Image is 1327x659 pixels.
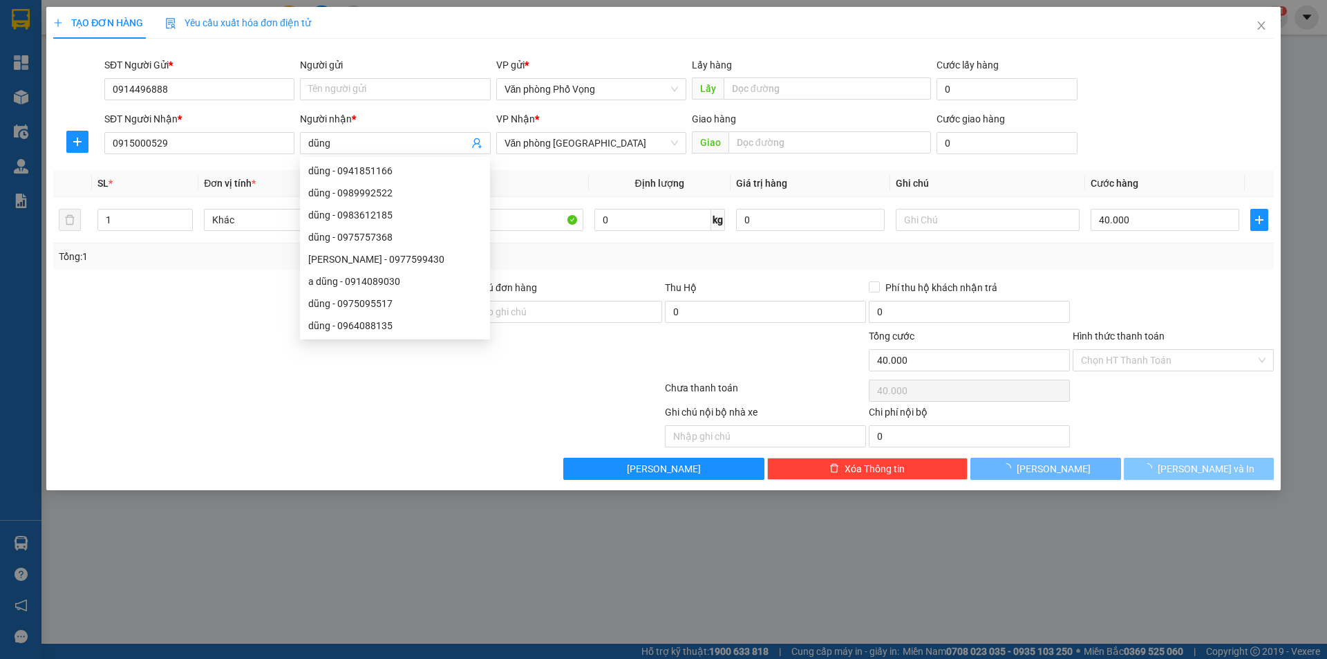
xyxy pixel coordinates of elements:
[53,17,143,28] span: TẠO ĐƠN HÀNG
[300,160,490,182] div: dũng - 0941851166
[937,132,1077,154] input: Cước giao hàng
[165,18,176,29] img: icon
[890,170,1085,197] th: Ghi chú
[937,113,1005,124] label: Cước giao hàng
[505,79,678,100] span: Văn phòng Phố Vọng
[665,425,866,447] input: Nhập ghi chú
[1250,209,1268,231] button: plus
[59,209,81,231] button: delete
[308,274,482,289] div: a dũng - 0914089030
[308,163,482,178] div: dũng - 0941851166
[505,133,678,154] span: Văn phòng Ninh Bình
[1091,178,1138,189] span: Cước hàng
[471,138,482,149] span: user-add
[104,111,294,127] div: SĐT Người Nhận
[728,131,931,154] input: Dọc đường
[880,280,1003,295] span: Phí thu hộ khách nhận trả
[308,230,482,245] div: dũng - 0975757368
[1142,463,1158,473] span: loading
[97,178,109,189] span: SL
[1256,20,1267,31] span: close
[1017,461,1091,476] span: [PERSON_NAME]
[970,458,1120,480] button: [PERSON_NAME]
[937,59,999,71] label: Cước lấy hàng
[66,131,88,153] button: plus
[896,209,1080,231] input: Ghi Chú
[53,18,63,28] span: plus
[308,318,482,333] div: dũng - 0964088135
[1158,461,1254,476] span: [PERSON_NAME] và In
[204,178,256,189] span: Đơn vị tính
[1124,458,1274,480] button: [PERSON_NAME] và In
[496,57,686,73] div: VP gửi
[692,131,728,154] span: Giao
[1073,331,1165,342] label: Hình thức thanh toán
[1251,214,1268,225] span: plus
[665,405,866,425] div: Ghi chú nội bộ nhà xe
[692,113,736,124] span: Giao hàng
[845,461,905,476] span: Xóa Thông tin
[724,77,931,100] input: Dọc đường
[665,282,697,293] span: Thu Hộ
[165,17,311,28] span: Yêu cầu xuất hóa đơn điện tử
[1001,463,1017,473] span: loading
[300,204,490,226] div: dũng - 0983612185
[736,178,787,189] span: Giá trị hàng
[829,463,839,474] span: delete
[308,296,482,311] div: dũng - 0975095517
[300,226,490,248] div: dũng - 0975757368
[308,185,482,201] div: dũng - 0989992522
[300,248,490,270] div: quang dũng - 0977599430
[869,405,1070,425] div: Chi phí nội bộ
[59,249,512,264] div: Tổng: 1
[869,331,914,342] span: Tổng cước
[212,210,379,230] span: Khác
[461,282,537,293] label: Ghi chú đơn hàng
[692,59,732,71] span: Lấy hàng
[663,380,867,405] div: Chưa thanh toán
[399,209,583,231] input: VD: Bàn, Ghế
[767,458,968,480] button: deleteXóa Thông tin
[300,57,490,73] div: Người gửi
[308,252,482,267] div: [PERSON_NAME] - 0977599430
[461,301,662,323] input: Ghi chú đơn hàng
[308,207,482,223] div: dũng - 0983612185
[104,57,294,73] div: SĐT Người Gửi
[937,78,1077,100] input: Cước lấy hàng
[635,178,684,189] span: Định lượng
[736,209,885,231] input: 0
[300,315,490,337] div: dũng - 0964088135
[496,113,535,124] span: VP Nhận
[67,136,88,147] span: plus
[711,209,725,231] span: kg
[563,458,764,480] button: [PERSON_NAME]
[692,77,724,100] span: Lấy
[300,270,490,293] div: a dũng - 0914089030
[300,111,490,127] div: Người nhận
[627,461,701,476] span: [PERSON_NAME]
[300,182,490,204] div: dũng - 0989992522
[1242,7,1281,46] button: Close
[300,293,490,315] div: dũng - 0975095517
